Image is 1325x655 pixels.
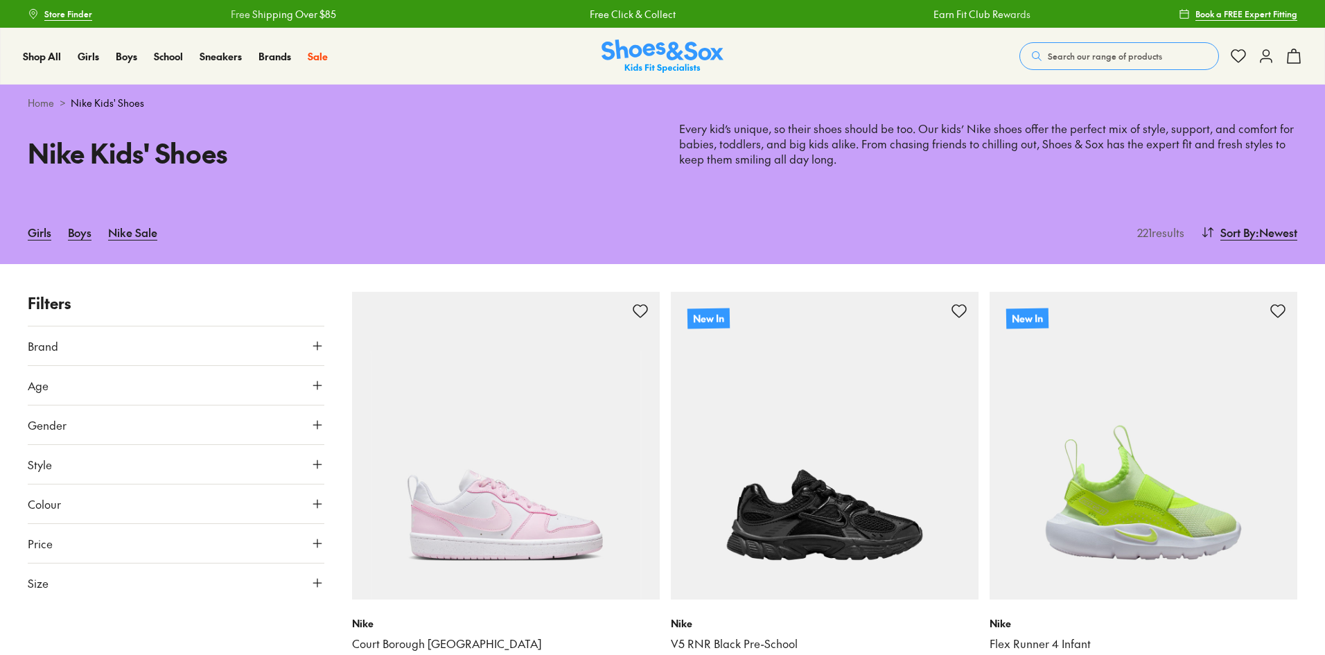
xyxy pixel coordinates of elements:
[1220,224,1256,241] span: Sort By
[102,7,207,21] a: Free Shipping Over $85
[78,49,99,64] a: Girls
[1132,224,1184,241] p: 221 results
[671,616,979,631] p: Nike
[28,564,324,602] button: Size
[352,636,660,652] a: Court Borough [GEOGRAPHIC_DATA]
[28,445,324,484] button: Style
[28,96,54,110] a: Home
[352,616,660,631] p: Nike
[28,366,324,405] button: Age
[1201,217,1297,247] button: Sort By:Newest
[28,535,53,552] span: Price
[28,326,324,365] button: Brand
[602,40,723,73] a: Shoes & Sox
[28,1,92,26] a: Store Finder
[116,49,137,63] span: Boys
[1195,8,1297,20] span: Book a FREE Expert Fitting
[28,377,49,394] span: Age
[116,49,137,64] a: Boys
[78,49,99,63] span: Girls
[23,49,61,64] a: Shop All
[258,49,291,64] a: Brands
[671,292,979,600] a: New In
[200,49,242,64] a: Sneakers
[28,217,51,247] a: Girls
[687,308,730,329] p: New In
[308,49,328,63] span: Sale
[1048,50,1162,62] span: Search our range of products
[461,7,547,21] a: Free Click & Collect
[23,49,61,63] span: Shop All
[1006,308,1048,329] p: New In
[28,496,61,512] span: Colour
[679,121,1297,167] p: Every kid’s unique, so their shoes should be too. Our kids’ Nike shoes offer the perfect mix of s...
[28,575,49,591] span: Size
[68,217,91,247] a: Boys
[1150,7,1255,21] a: Free Shipping Over $85
[71,96,144,110] span: Nike Kids' Shoes
[154,49,183,64] a: School
[108,217,157,247] a: Nike Sale
[602,40,723,73] img: SNS_Logo_Responsive.svg
[200,49,242,63] span: Sneakers
[28,456,52,473] span: Style
[990,616,1297,631] p: Nike
[28,405,324,444] button: Gender
[1179,1,1297,26] a: Book a FREE Expert Fitting
[308,49,328,64] a: Sale
[28,96,1297,110] div: >
[990,292,1297,600] a: New In
[990,636,1297,652] a: Flex Runner 4 Infant
[28,292,324,315] p: Filters
[28,417,67,433] span: Gender
[28,338,58,354] span: Brand
[805,7,902,21] a: Earn Fit Club Rewards
[1256,224,1297,241] span: : Newest
[28,484,324,523] button: Colour
[28,133,646,173] h1: Nike Kids' Shoes
[258,49,291,63] span: Brands
[28,524,324,563] button: Price
[1019,42,1219,70] button: Search our range of products
[154,49,183,63] span: School
[44,8,92,20] span: Store Finder
[671,636,979,652] a: V5 RNR Black Pre-School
